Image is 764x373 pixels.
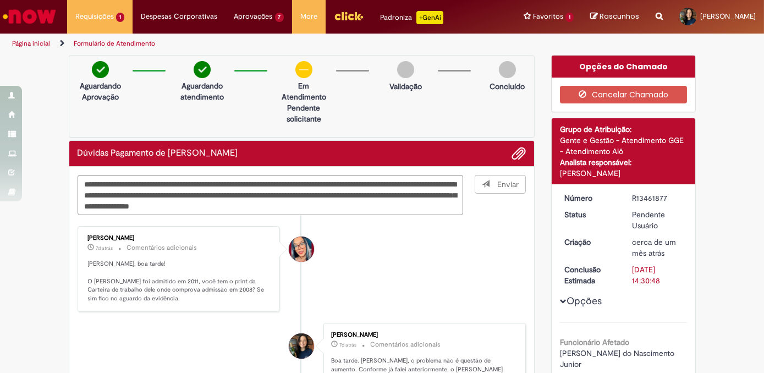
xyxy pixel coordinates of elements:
p: +GenAi [416,11,443,24]
p: Aguardando atendimento [175,80,229,102]
span: cerca de um mês atrás [632,237,676,258]
dt: Status [556,209,624,220]
small: Comentários adicionais [370,340,441,349]
button: Cancelar Chamado [560,86,687,103]
span: 1 [116,13,124,22]
time: 22/09/2025 13:32:41 [339,342,356,348]
span: Aprovações [234,11,273,22]
b: Funcionário Afetado [560,337,629,347]
p: Concluído [490,81,525,92]
div: Maira Priscila Da Silva Arnaldo [289,237,314,262]
img: check-circle-green.png [194,61,211,78]
div: [PERSON_NAME] [88,235,271,242]
div: Grupo de Atribuição: [560,124,687,135]
span: 7 [275,13,284,22]
span: 1 [565,13,574,22]
time: 29/08/2025 11:30:42 [632,237,676,258]
div: R13461877 [632,193,683,204]
span: Favoritos [533,11,563,22]
a: Rascunhos [590,12,639,22]
p: [PERSON_NAME], boa tarde! O [PERSON_NAME] foi admitido em 2011, você tem o print da Carteira de t... [88,260,271,303]
dt: Conclusão Estimada [556,264,624,286]
div: 29/08/2025 11:30:42 [632,237,683,259]
div: [PERSON_NAME] [331,332,514,338]
p: Pendente solicitante [277,102,331,124]
span: Requisições [75,11,114,22]
img: ServiceNow [1,6,58,28]
div: [PERSON_NAME] [560,168,687,179]
a: Página inicial [12,39,50,48]
dt: Número [556,193,624,204]
img: circle-minus.png [295,61,312,78]
small: Comentários adicionais [127,243,197,253]
img: img-circle-grey.png [499,61,516,78]
img: check-circle-green.png [92,61,109,78]
span: [PERSON_NAME] do Nascimento Junior [560,348,677,369]
a: Formulário de Atendimento [74,39,155,48]
span: Rascunhos [600,11,639,21]
div: Gente e Gestão - Atendimento GGE - Atendimento Alô [560,135,687,157]
span: More [300,11,317,22]
div: Analista responsável: [560,157,687,168]
p: Em Atendimento [277,80,331,102]
div: Esther Vitoria Carvalho De Paula [289,333,314,359]
span: 7d atrás [96,245,113,251]
div: [DATE] 14:30:48 [632,264,683,286]
p: Validação [389,81,422,92]
time: 22/09/2025 13:36:42 [96,245,113,251]
div: Pendente Usuário [632,209,683,231]
span: [PERSON_NAME] [700,12,756,21]
div: Opções do Chamado [552,56,695,78]
button: Adicionar anexos [512,146,526,161]
img: img-circle-grey.png [397,61,414,78]
ul: Trilhas de página [8,34,501,54]
textarea: Digite sua mensagem aqui... [78,175,464,215]
img: click_logo_yellow_360x200.png [334,8,364,24]
h2: Dúvidas Pagamento de Salário Histórico de tíquete [78,149,238,158]
span: Despesas Corporativas [141,11,217,22]
div: Padroniza [380,11,443,24]
span: 7d atrás [339,342,356,348]
p: Aguardando Aprovação [74,80,127,102]
dt: Criação [556,237,624,248]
